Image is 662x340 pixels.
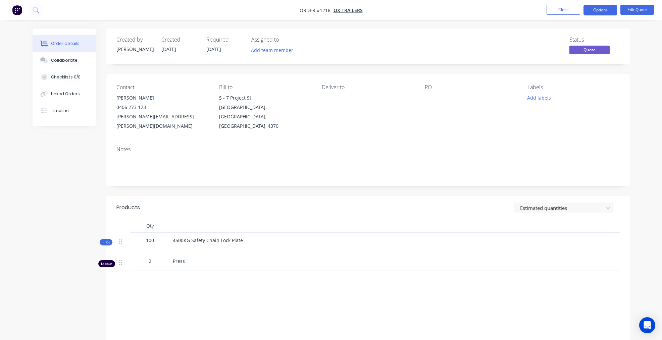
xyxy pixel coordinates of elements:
[639,317,655,333] div: Open Intercom Messenger
[33,35,96,52] button: Order details
[219,84,311,91] div: Bill to
[116,93,208,131] div: [PERSON_NAME]0406 273 123[PERSON_NAME][EMAIL_ADDRESS][PERSON_NAME][DOMAIN_NAME]
[116,103,208,112] div: 0406 273 123
[251,37,318,43] div: Assigned to
[219,103,311,131] div: [GEOGRAPHIC_DATA], [GEOGRAPHIC_DATA], [GEOGRAPHIC_DATA], 4370
[33,102,96,119] button: Timeline
[247,46,297,55] button: Add team member
[527,84,619,91] div: Labels
[569,46,610,54] span: Quote
[116,93,208,103] div: [PERSON_NAME]
[334,7,363,13] a: Ox Trailers
[149,258,151,265] span: 2
[130,219,170,233] div: Qty
[251,46,297,55] button: Add team member
[100,239,112,245] button: Kit
[51,91,80,97] div: Linked Orders
[51,41,80,47] div: Order details
[569,37,620,43] div: Status
[33,69,96,86] button: Checklists 0/0
[102,240,110,245] span: Kit
[146,237,154,244] span: 100
[425,84,517,91] div: PO
[161,46,176,52] span: [DATE]
[116,146,620,153] div: Notes
[51,108,69,114] div: Timeline
[524,93,555,102] button: Add labels
[98,260,115,267] div: Labour
[51,57,78,63] div: Collaborate
[300,7,334,13] span: Order #1218 -
[161,37,198,43] div: Created
[219,93,311,131] div: 5 - 7 Project St[GEOGRAPHIC_DATA], [GEOGRAPHIC_DATA], [GEOGRAPHIC_DATA], 4370
[12,5,22,15] img: Factory
[547,5,580,15] button: Close
[173,237,243,243] span: 4500KG Safety Chain Lock Plate
[116,84,208,91] div: Contact
[51,74,81,80] div: Checklists 0/0
[219,93,311,103] div: 5 - 7 Project St
[116,37,153,43] div: Created by
[206,37,243,43] div: Required
[33,86,96,102] button: Linked Orders
[583,5,617,15] button: Options
[322,84,414,91] div: Deliver to
[116,204,140,212] div: Products
[116,112,208,131] div: [PERSON_NAME][EMAIL_ADDRESS][PERSON_NAME][DOMAIN_NAME]
[116,46,153,53] div: [PERSON_NAME]
[33,52,96,69] button: Collaborate
[173,258,185,264] span: Press
[620,5,654,15] button: Edit Quote
[206,46,221,52] span: [DATE]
